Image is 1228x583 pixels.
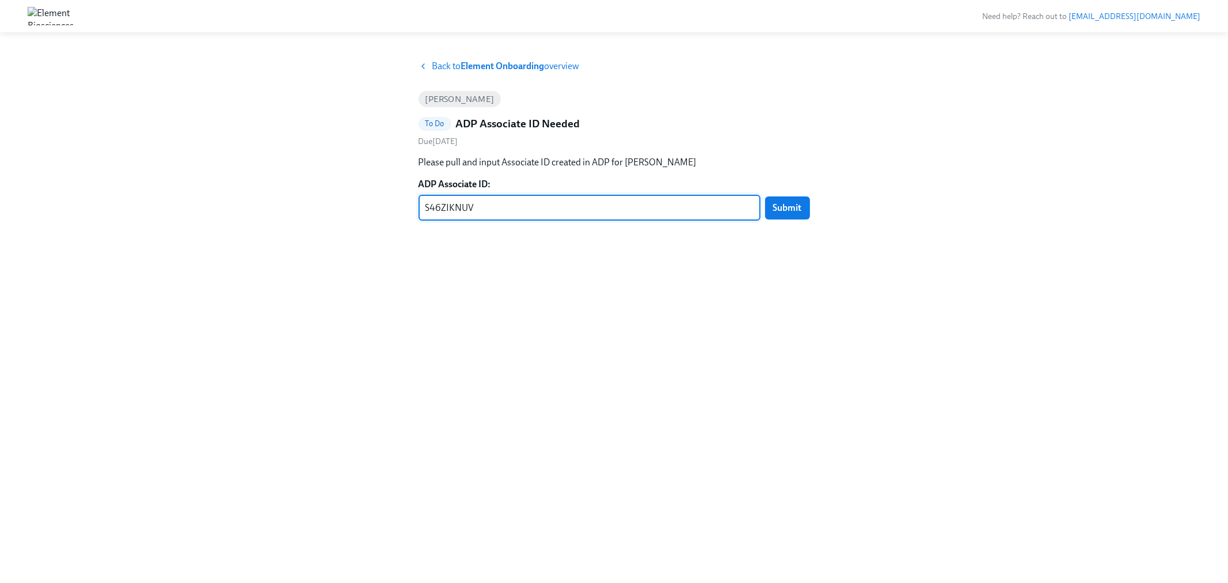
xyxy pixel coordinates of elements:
[28,7,74,25] img: Element Biosciences
[982,12,1200,21] span: Need help? Reach out to
[1069,12,1200,21] a: [EMAIL_ADDRESS][DOMAIN_NAME]
[419,156,810,169] p: Please pull and input Associate ID created in ADP for [PERSON_NAME]
[419,178,810,191] label: ADP Associate ID:
[765,196,810,219] button: Submit
[419,95,501,104] span: [PERSON_NAME]
[461,60,545,71] strong: Element Onboarding
[419,60,810,73] a: Back toElement Onboardingoverview
[419,137,458,146] span: Thursday, September 25th 2025, 9:00 am
[773,202,802,214] span: Submit
[425,201,754,215] textarea: S46ZIKNUV
[419,119,451,128] span: To Do
[432,60,580,73] span: Back to overview
[456,116,580,131] h5: ADP Associate ID Needed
